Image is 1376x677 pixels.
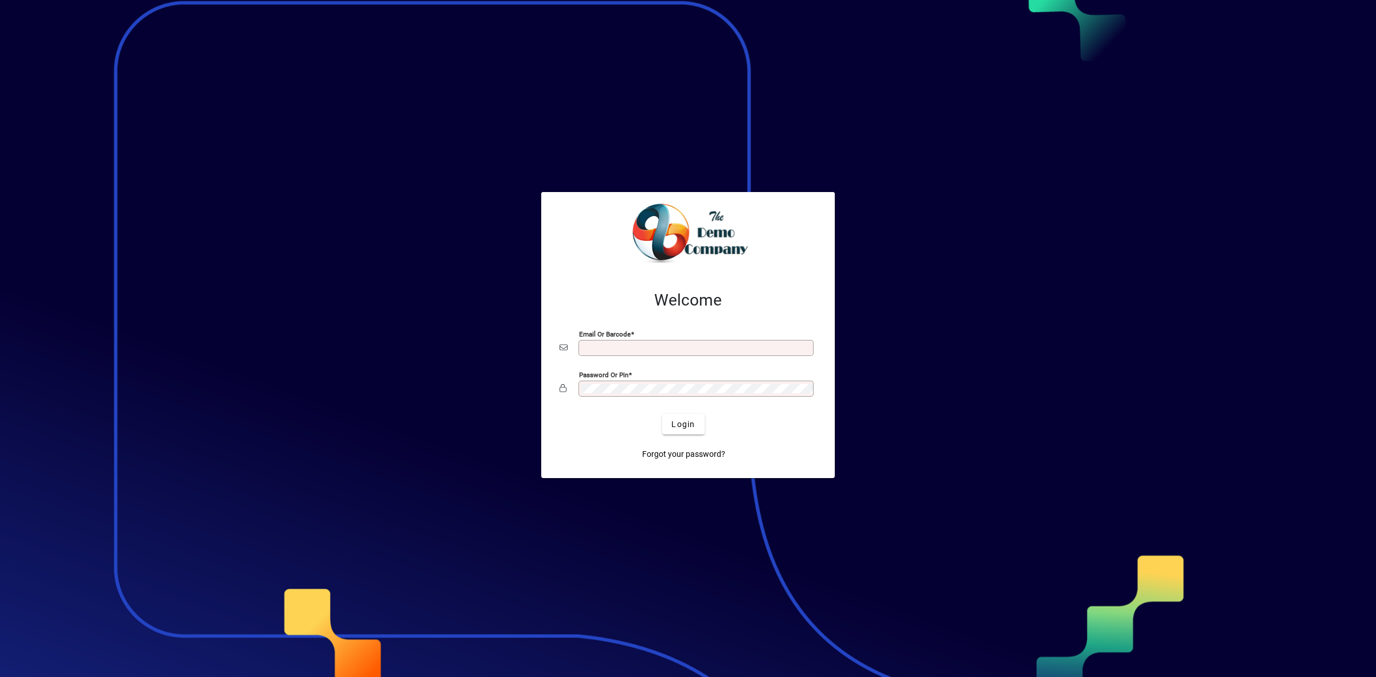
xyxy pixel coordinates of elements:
[579,330,631,338] mat-label: Email or Barcode
[642,448,725,460] span: Forgot your password?
[579,371,628,379] mat-label: Password or Pin
[638,444,730,464] a: Forgot your password?
[662,414,704,435] button: Login
[560,291,816,310] h2: Welcome
[671,418,695,431] span: Login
